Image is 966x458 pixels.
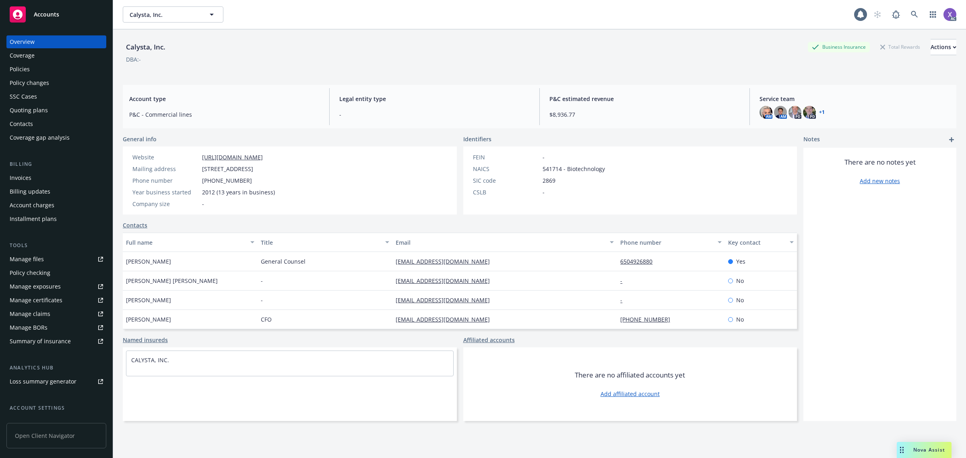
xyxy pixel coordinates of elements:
button: Full name [123,233,258,252]
div: Analytics hub [6,364,106,372]
a: Overview [6,35,106,48]
div: Summary of insurance [10,335,71,348]
a: Policies [6,63,106,76]
div: Calysta, Inc. [123,42,169,52]
span: Notes [803,135,820,144]
span: Yes [736,257,745,266]
a: CALYSTA, INC. [131,356,169,364]
a: Named insureds [123,336,168,344]
span: CFO [261,315,272,324]
img: photo [774,106,787,119]
a: Accounts [6,3,106,26]
div: Drag to move [897,442,907,458]
a: Summary of insurance [6,335,106,348]
span: No [736,296,744,304]
div: DBA: - [126,55,141,64]
div: Billing [6,160,106,168]
button: Actions [931,39,956,55]
a: Switch app [925,6,941,23]
div: Manage BORs [10,321,47,334]
a: Manage claims [6,307,106,320]
span: - [543,153,545,161]
div: Installment plans [10,212,57,225]
div: CSLB [473,188,539,196]
div: FEIN [473,153,539,161]
a: Manage certificates [6,294,106,307]
span: [PHONE_NUMBER] [202,176,252,185]
a: Add new notes [860,177,900,185]
a: Coverage gap analysis [6,131,106,144]
span: Identifiers [463,135,491,143]
div: Service team [10,415,44,428]
a: Contacts [6,118,106,130]
span: P&C estimated revenue [549,95,740,103]
div: Coverage [10,49,35,62]
a: [EMAIL_ADDRESS][DOMAIN_NAME] [396,296,496,304]
a: +1 [819,110,825,115]
span: Account type [129,95,320,103]
span: Accounts [34,11,59,18]
span: Service team [760,95,950,103]
a: [EMAIL_ADDRESS][DOMAIN_NAME] [396,277,496,285]
span: [PERSON_NAME] [126,257,171,266]
div: Total Rewards [876,42,924,52]
div: Contacts [10,118,33,130]
a: Account charges [6,199,106,212]
a: Policy changes [6,76,106,89]
a: Report a Bug [888,6,904,23]
button: Title [258,233,392,252]
span: Legal entity type [339,95,530,103]
div: Manage certificates [10,294,62,307]
div: Quoting plans [10,104,48,117]
span: - [202,200,204,208]
span: 2869 [543,176,555,185]
span: Open Client Navigator [6,423,106,448]
a: Coverage [6,49,106,62]
a: Loss summary generator [6,375,106,388]
a: Manage BORs [6,321,106,334]
a: Installment plans [6,212,106,225]
span: No [736,315,744,324]
div: Loss summary generator [10,375,76,388]
a: [PHONE_NUMBER] [620,316,677,323]
a: Affiliated accounts [463,336,515,344]
div: Full name [126,238,246,247]
img: photo [943,8,956,21]
div: Email [396,238,605,247]
span: - [339,110,530,119]
span: Nova Assist [913,446,945,453]
div: Manage claims [10,307,50,320]
a: add [947,135,956,144]
div: Phone number [620,238,713,247]
div: SIC code [473,176,539,185]
div: Website [132,153,199,161]
span: 2012 (13 years in business) [202,188,275,196]
a: Policy checking [6,266,106,279]
button: Key contact [725,233,797,252]
a: Search [906,6,923,23]
div: Phone number [132,176,199,185]
div: Manage files [10,253,44,266]
a: [URL][DOMAIN_NAME] [202,153,263,161]
button: Calysta, Inc. [123,6,223,23]
div: NAICS [473,165,539,173]
div: Tools [6,241,106,250]
a: - [620,296,629,304]
span: [PERSON_NAME] [126,296,171,304]
a: [EMAIL_ADDRESS][DOMAIN_NAME] [396,258,496,265]
span: No [736,276,744,285]
img: photo [760,106,772,119]
span: 541714 - Biotechnology [543,165,605,173]
div: Coverage gap analysis [10,131,70,144]
div: Policy changes [10,76,49,89]
span: [PERSON_NAME] [PERSON_NAME] [126,276,218,285]
a: - [620,277,629,285]
a: Manage exposures [6,280,106,293]
div: Invoices [10,171,31,184]
div: Policy checking [10,266,50,279]
img: photo [803,106,816,119]
button: Phone number [617,233,725,252]
a: Start snowing [869,6,885,23]
span: There are no affiliated accounts yet [575,370,685,380]
span: - [261,296,263,304]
